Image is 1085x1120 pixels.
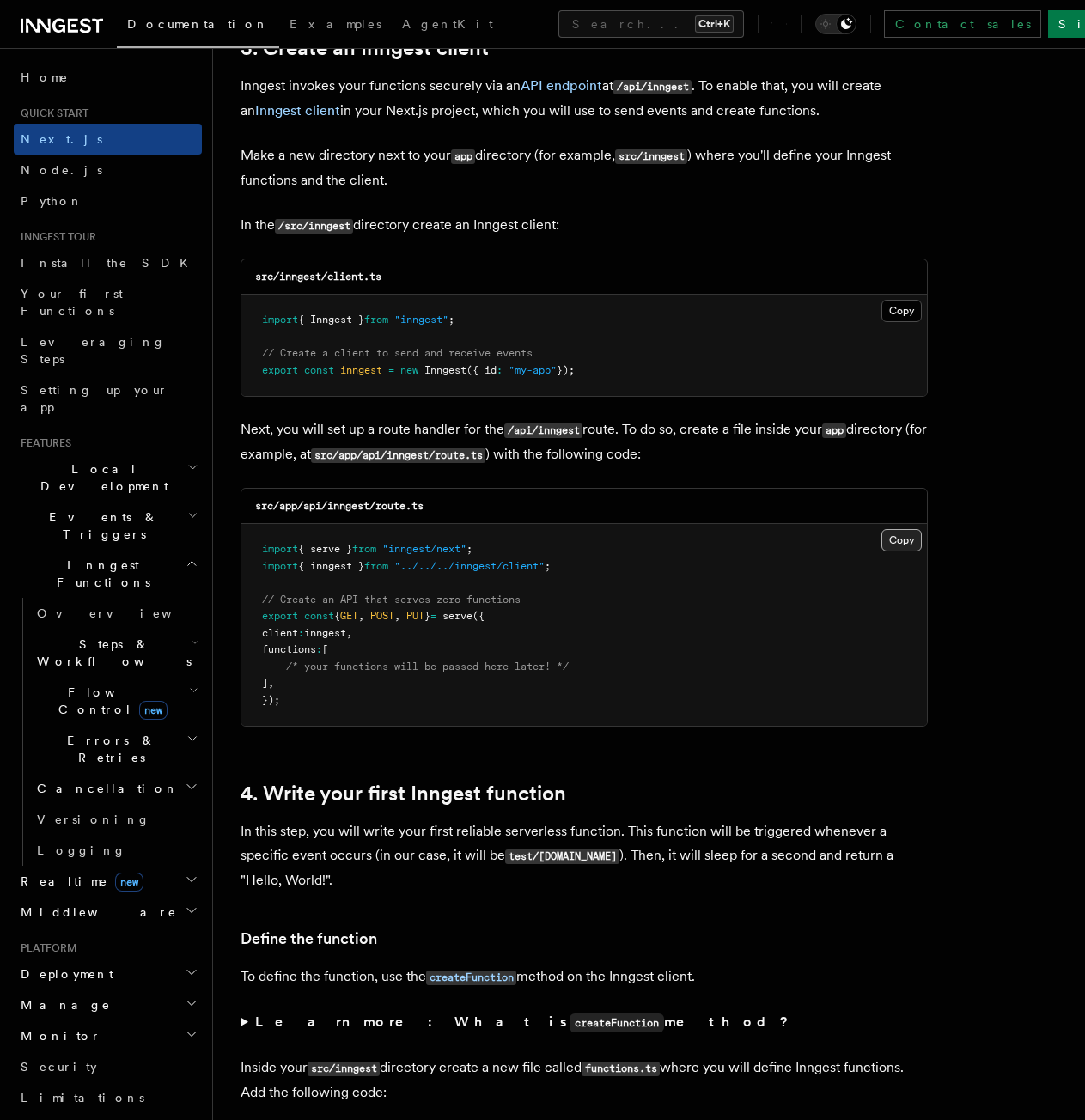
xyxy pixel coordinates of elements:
a: Documentation [117,5,279,48]
a: Examples [279,5,392,46]
button: Toggle dark mode [815,14,856,34]
code: src/inngest/client.ts [255,271,381,283]
a: Define the function [241,927,377,951]
a: Your first Functions [14,278,202,326]
span: , [358,610,364,622]
p: Inngest invokes your functions securely via an at . To enable that, you will create an in your Ne... [241,74,928,123]
span: Quick start [14,107,88,120]
span: Realtime [14,873,143,890]
span: : [316,643,322,655]
span: ; [545,560,551,572]
code: /src/inngest [275,219,353,234]
span: inngest [340,364,382,376]
span: ({ id [466,364,497,376]
span: from [364,560,388,572]
span: Deployment [14,965,113,983]
span: } [424,610,430,622]
span: Leveraging Steps [21,335,166,366]
kbd: Ctrl+K [695,15,734,33]
button: Search...Ctrl+K [558,10,744,38]
span: "../../../inngest/client" [394,560,545,572]
span: Next.js [21,132,102,146]
button: Copy [881,529,922,551]
span: : [298,627,304,639]
a: API endpoint [521,77,602,94]
span: [ [322,643,328,655]
a: Limitations [14,1082,202,1113]
p: To define the function, use the method on the Inngest client. [241,965,928,989]
span: Home [21,69,69,86]
span: , [346,627,352,639]
summary: Learn more: What iscreateFunctionmethod? [241,1010,928,1035]
span: Documentation [127,17,269,31]
span: Overview [37,606,214,620]
span: PUT [406,610,424,622]
a: Versioning [30,804,202,835]
span: }); [557,364,575,376]
span: Setting up your app [21,383,168,414]
span: from [352,543,376,555]
button: Copy [881,300,922,322]
code: /api/inngest [504,423,582,438]
a: createFunction [426,968,516,984]
code: src/app/api/inngest/route.ts [311,448,485,463]
span: client [262,627,298,639]
a: Inngest client [255,102,340,119]
span: { inngest } [298,560,364,572]
span: Logging [37,843,126,857]
span: POST [370,610,394,622]
span: import [262,560,298,572]
span: /* your functions will be passed here later! */ [286,660,569,673]
span: }); [262,694,280,706]
span: , [394,610,400,622]
div: Inngest Functions [14,598,202,866]
span: Local Development [14,460,187,495]
a: Python [14,186,202,216]
span: Flow Control [30,684,189,718]
button: Events & Triggers [14,502,202,550]
code: src/inngest [308,1062,380,1076]
span: import [262,543,298,555]
code: src/inngest [615,149,687,164]
span: Features [14,436,71,450]
span: Cancellation [30,780,179,797]
span: new [115,873,143,892]
p: Inside your directory create a new file called where you will define Inngest functions. Add the f... [241,1056,928,1105]
span: Your first Functions [21,287,123,318]
button: Cancellation [30,773,202,804]
a: Next.js [14,124,202,155]
span: = [388,364,394,376]
p: In the directory create an Inngest client: [241,213,928,238]
button: Local Development [14,453,202,502]
a: Leveraging Steps [14,326,202,374]
span: Python [21,194,83,208]
span: export [262,610,298,622]
p: In this step, you will write your first reliable serverless function. This function will be trigg... [241,819,928,892]
span: ] [262,677,268,689]
span: Security [21,1060,97,1074]
a: AgentKit [392,5,503,46]
span: "inngest/next" [382,543,466,555]
span: { serve } [298,543,352,555]
a: 4. Write your first Inngest function [241,782,566,806]
span: Middleware [14,904,177,921]
span: Monitor [14,1027,101,1044]
span: "my-app" [509,364,557,376]
code: createFunction [570,1013,664,1032]
span: , [268,677,274,689]
span: Steps & Workflows [30,636,192,670]
code: app [451,149,475,164]
button: Manage [14,989,202,1020]
button: Errors & Retries [30,725,202,773]
code: test/[DOMAIN_NAME] [505,849,619,864]
span: // Create a client to send and receive events [262,347,533,359]
span: ({ [472,610,485,622]
button: Flow Controlnew [30,677,202,725]
span: Inngest [424,364,466,376]
button: Inngest Functions [14,550,202,598]
span: { Inngest } [298,313,364,326]
span: Examples [290,17,381,31]
span: new [139,701,168,720]
span: Install the SDK [21,256,198,270]
span: Inngest tour [14,230,96,244]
